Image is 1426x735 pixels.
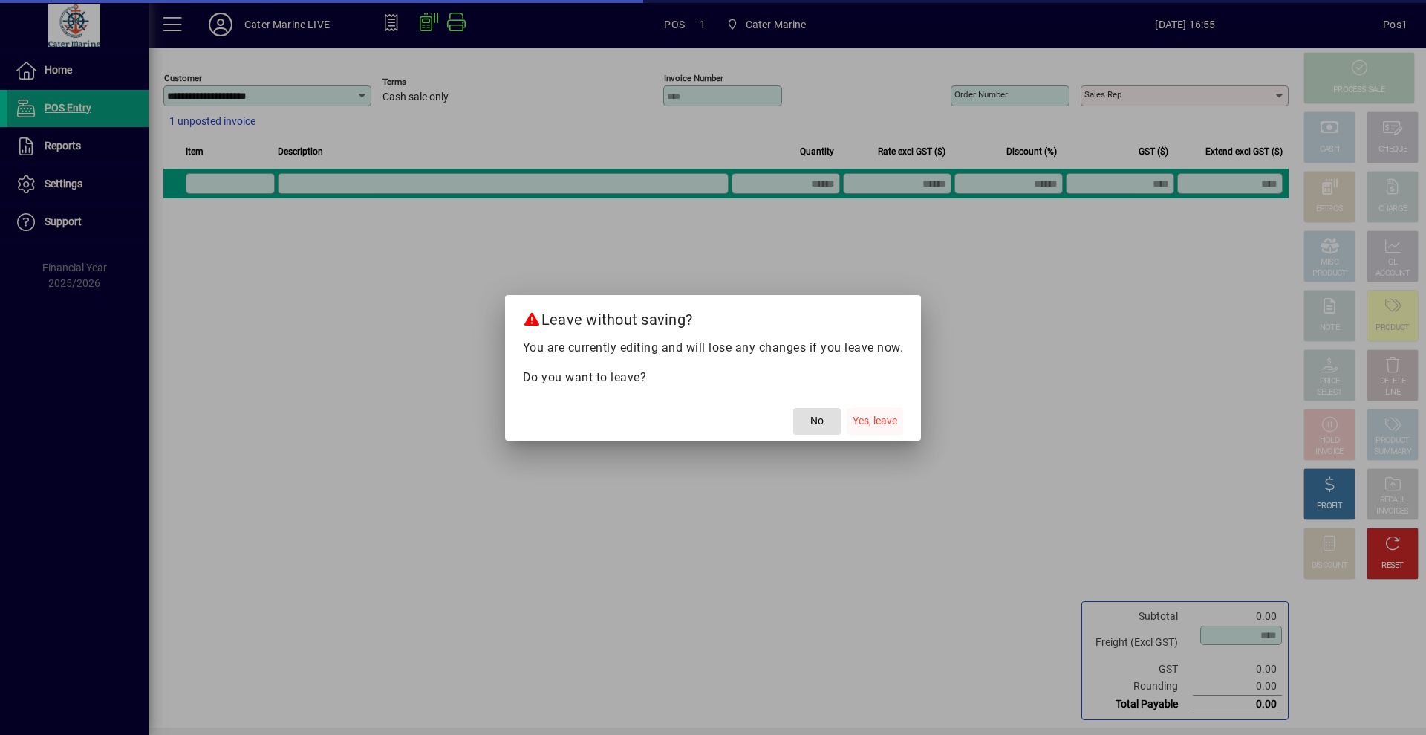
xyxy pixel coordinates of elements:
h2: Leave without saving? [505,295,922,338]
button: No [793,408,841,435]
span: Yes, leave [853,413,897,429]
span: No [810,413,824,429]
p: You are currently editing and will lose any changes if you leave now. [523,339,904,357]
p: Do you want to leave? [523,369,904,386]
button: Yes, leave [847,408,903,435]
